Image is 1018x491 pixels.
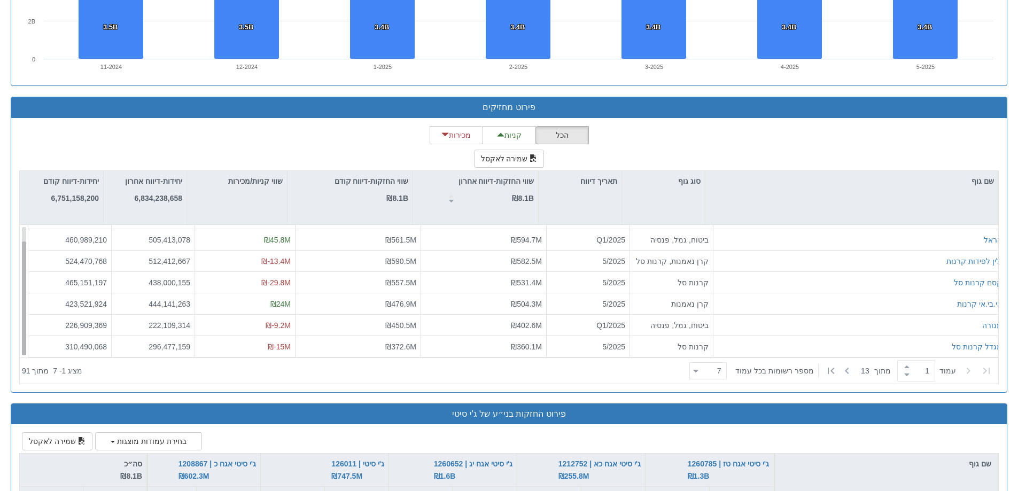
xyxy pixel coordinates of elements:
[434,458,512,482] div: ג'י סיטי אגח יג | 1260652
[33,277,107,287] div: 465,151,197
[261,278,291,286] span: ₪-29.8M
[270,299,291,308] span: ₪24M
[483,126,536,144] button: קניות
[385,299,416,308] span: ₪476.9M
[33,319,107,330] div: 226,909,369
[385,342,416,350] span: ₪372.6M
[335,175,408,187] p: שווי החזקות-דיווח קודם
[374,64,392,70] text: 1-2025
[558,458,641,482] div: ג'י סיטי אגח כא | 1212752
[982,319,1002,330] button: מנורה
[24,458,142,482] div: סה״כ
[268,342,291,350] span: ₪-15M
[685,359,996,383] div: ‏ מתוך
[120,472,142,480] span: ₪8.1B
[622,171,705,191] div: סוג גוף
[511,299,542,308] span: ₪504.3M
[634,234,709,245] div: ביטוח, גמל, פנסיה
[33,298,107,309] div: 423,521,924
[264,235,291,244] span: ₪45.8M
[375,23,389,31] tspan: 3.4B
[539,171,621,191] div: תאריך דיווח
[116,234,190,245] div: 505,413,078
[861,365,874,376] span: 13
[385,321,416,329] span: ₪450.5M
[19,103,999,112] h3: פירוט מחזיקים
[535,126,589,144] button: הכל
[511,235,542,244] span: ₪594.7M
[43,175,99,187] p: יחידות-דיווח קודם
[551,298,625,309] div: 5/2025
[511,321,542,329] span: ₪402.6M
[946,255,1002,266] button: ילין לפידות קרנות
[558,458,641,482] button: ג'י סיטי אגח כא | 1212752 ₪255.8M
[512,194,534,202] strong: ₪8.1B
[51,194,99,202] strong: 6,751,158,200
[939,365,956,376] span: ‏עמוד
[33,234,107,245] div: 460,989,210
[551,319,625,330] div: Q1/2025
[385,278,416,286] span: ₪557.5M
[434,458,512,482] button: ג'י סיטי אגח יג | 1260652 ₪1.6B
[645,64,663,70] text: 3-2025
[103,23,118,31] tspan: 3.5B
[385,256,416,265] span: ₪590.5M
[32,56,35,63] text: 0
[510,23,525,31] tspan: 3.4B
[551,255,625,266] div: 5/2025
[134,194,182,202] strong: 6,834,238,658
[511,342,542,350] span: ₪360.1M
[459,175,534,187] p: שווי החזקות-דיווח אחרון
[100,64,122,70] text: 11-2024
[187,171,287,191] div: שווי קניות/מכירות
[116,341,190,352] div: 296,477,159
[551,234,625,245] div: Q1/2025
[954,277,1002,287] button: קסם קרנות סל
[634,255,709,266] div: קרן נאמנות, קרנות סל
[19,409,999,419] h3: פירוט החזקות בני״ע של ג'י סיטי
[551,277,625,287] div: 5/2025
[22,359,82,383] div: ‏מציג 1 - 7 ‏ מתוך 91
[984,234,1002,245] button: הראל
[782,23,796,31] tspan: 3.4B
[331,458,384,482] button: ג'י סיטי | 126011 ₪747.5M
[331,458,384,482] div: ג'י סיטי | 126011
[116,255,190,266] div: 512,412,667
[125,175,182,187] p: יחידות-דיווח אחרון
[646,23,660,31] tspan: 3.4B
[239,23,253,31] tspan: 3.5B
[331,472,362,480] span: ₪747.5M
[688,458,769,482] button: ג'י סיטי אגח טז | 1260785 ₪1.3B
[95,432,202,450] button: בחירת עמודות מוצגות
[116,298,190,309] div: 444,141,263
[634,319,709,330] div: ביטוח, גמל, פנסיה
[781,64,799,70] text: 4-2025
[634,298,709,309] div: קרן נאמנות
[688,458,769,482] div: ג'י סיטי אגח טז | 1260785
[551,341,625,352] div: 5/2025
[178,458,256,482] div: ג'י סיטי אגח כ | 1208867
[178,458,256,482] button: ג'י סיטי אגח כ | 1208867 ₪602.3M
[116,319,190,330] div: 222,109,314
[634,341,709,352] div: קרנות סל
[916,64,935,70] text: 5-2025
[952,341,1002,352] button: מגדל קרנות סל
[385,235,416,244] span: ₪561.5M
[558,472,589,480] span: ₪255.8M
[688,472,710,480] span: ₪1.3B
[22,432,92,450] button: שמירה לאקסל
[386,194,408,202] strong: ₪8.1B
[957,298,1002,309] button: אי.בי.אי קרנות
[705,171,998,191] div: שם גוף
[266,321,291,329] span: ₪-9.2M
[509,64,527,70] text: 2-2025
[918,23,932,31] tspan: 3.4B
[735,365,814,376] span: ‏מספר רשומות בכל עמוד
[634,277,709,287] div: קרנות סל
[511,278,542,286] span: ₪531.4M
